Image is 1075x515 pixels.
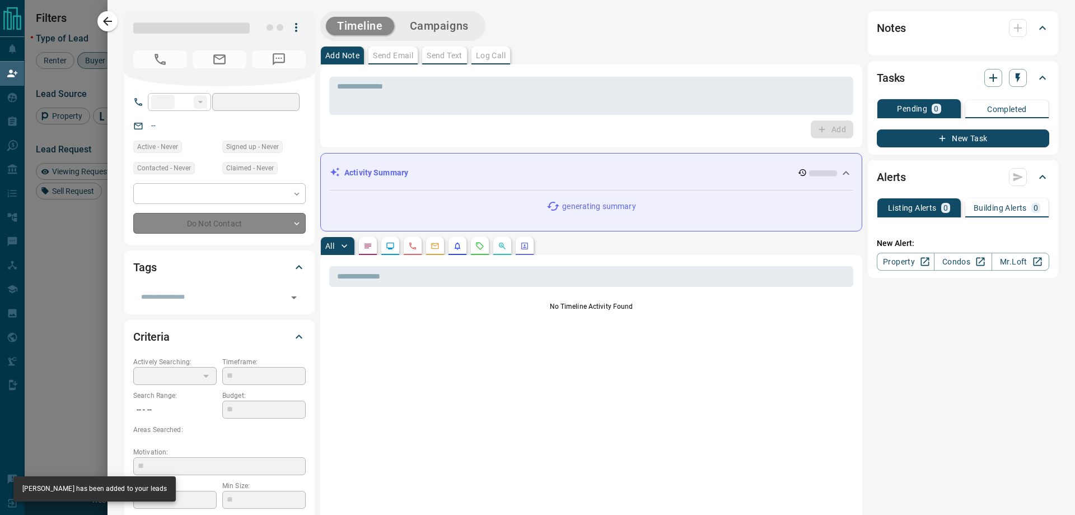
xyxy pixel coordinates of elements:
svg: Agent Actions [520,242,529,250]
a: Mr.Loft [992,253,1049,271]
p: Min Size: [222,481,306,491]
p: Motivation: [133,447,306,457]
div: Tags [133,254,306,281]
p: Building Alerts [974,204,1027,212]
svg: Emails [431,242,440,250]
span: No Email [193,50,246,68]
p: Listing Alerts [888,204,937,212]
h2: Tasks [877,69,905,87]
span: No Number [252,50,306,68]
div: Do Not Contact [133,213,306,234]
div: [PERSON_NAME] has been added to your leads [22,480,167,498]
div: Tasks [877,64,1049,91]
p: 0 [943,204,948,212]
button: Open [286,290,302,305]
p: Completed [987,105,1027,113]
span: No Number [133,50,187,68]
a: -- [151,121,156,130]
a: Property [877,253,934,271]
p: Pending [897,105,927,113]
h2: Tags [133,258,156,276]
svg: Calls [408,242,417,250]
div: Criteria [133,323,306,350]
p: 0 [1034,204,1038,212]
p: New Alert: [877,238,1049,249]
div: Activity Summary [330,163,853,183]
button: Campaigns [399,17,480,35]
svg: Lead Browsing Activity [386,242,395,250]
p: Activity Summary [344,167,408,179]
h2: Alerts [877,168,906,186]
p: No Timeline Activity Found [329,301,853,312]
svg: Notes [363,242,372,250]
p: Budget: [222,391,306,401]
h2: Notes [877,19,906,37]
p: -- - -- [133,401,217,419]
span: Active - Never [137,141,178,152]
h2: Criteria [133,328,170,346]
span: Signed up - Never [226,141,279,152]
span: Claimed - Never [226,163,274,174]
button: Timeline [326,17,394,35]
p: Add Note [325,52,359,59]
p: All [325,242,334,250]
p: Search Range: [133,391,217,401]
a: Condos [934,253,992,271]
p: Timeframe: [222,357,306,367]
svg: Requests [475,242,484,250]
svg: Opportunities [498,242,507,250]
p: Actively Searching: [133,357,217,367]
svg: Listing Alerts [453,242,462,250]
p: Areas Searched: [133,425,306,435]
div: Alerts [877,164,1049,191]
button: New Task [877,129,1049,147]
span: Contacted - Never [137,163,191,174]
p: 0 [934,105,938,113]
p: generating summary [562,201,635,212]
div: Notes [877,15,1049,41]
